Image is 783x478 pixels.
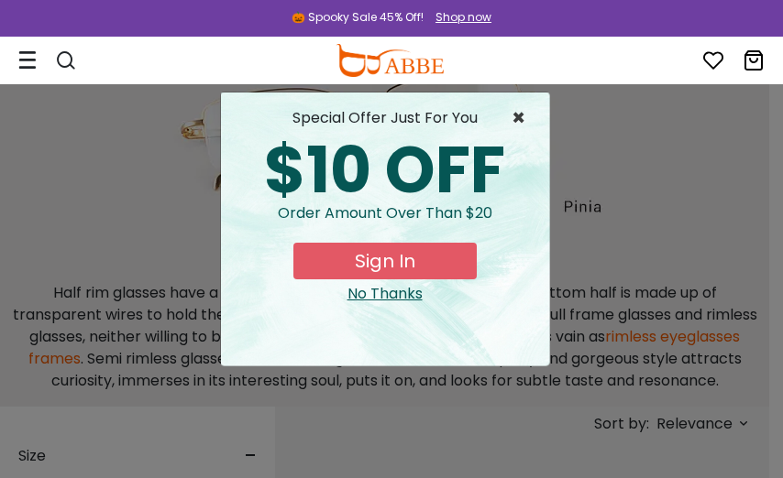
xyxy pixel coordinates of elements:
[236,107,535,129] div: special offer just for you
[426,9,491,25] a: Shop now
[436,9,491,26] div: Shop now
[512,107,535,129] button: Close
[336,44,444,77] img: abbeglasses.com
[236,138,535,202] div: $10 OFF
[293,243,477,279] button: Sign In
[236,202,535,243] div: Order amount over than $20
[292,9,424,26] div: 🎃 Spooky Sale 45% Off!
[512,107,535,129] span: ×
[236,283,535,305] div: Close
